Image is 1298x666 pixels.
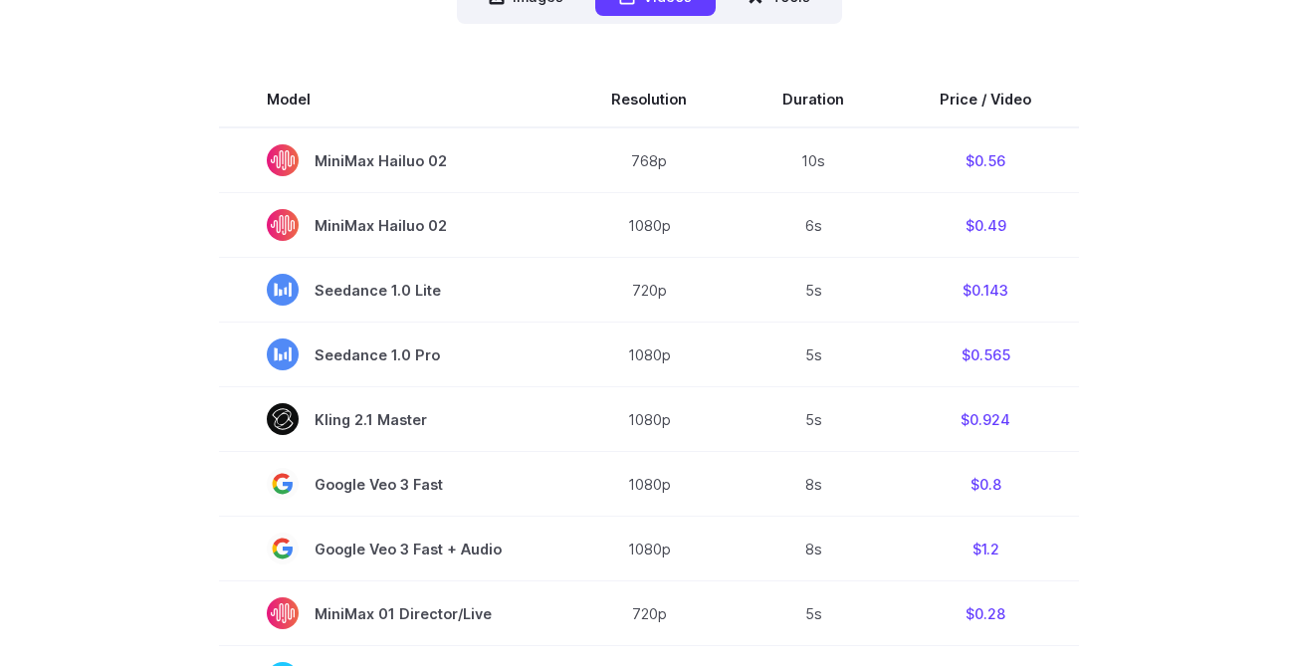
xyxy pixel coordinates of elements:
[892,72,1079,127] th: Price / Video
[892,258,1079,323] td: $0.143
[892,517,1079,581] td: $1.2
[267,274,516,306] span: Seedance 1.0 Lite
[735,452,892,517] td: 8s
[735,387,892,452] td: 5s
[563,517,735,581] td: 1080p
[563,193,735,258] td: 1080p
[892,127,1079,193] td: $0.56
[563,323,735,387] td: 1080p
[735,323,892,387] td: 5s
[267,403,516,435] span: Kling 2.1 Master
[563,387,735,452] td: 1080p
[892,323,1079,387] td: $0.565
[735,258,892,323] td: 5s
[267,338,516,370] span: Seedance 1.0 Pro
[219,72,563,127] th: Model
[267,209,516,241] span: MiniMax Hailuo 02
[892,581,1079,646] td: $0.28
[892,387,1079,452] td: $0.924
[563,72,735,127] th: Resolution
[267,533,516,564] span: Google Veo 3 Fast + Audio
[267,468,516,500] span: Google Veo 3 Fast
[735,193,892,258] td: 6s
[563,258,735,323] td: 720p
[735,72,892,127] th: Duration
[563,581,735,646] td: 720p
[267,144,516,176] span: MiniMax Hailuo 02
[735,517,892,581] td: 8s
[735,581,892,646] td: 5s
[563,452,735,517] td: 1080p
[267,597,516,629] span: MiniMax 01 Director/Live
[735,127,892,193] td: 10s
[892,452,1079,517] td: $0.8
[892,193,1079,258] td: $0.49
[563,127,735,193] td: 768p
